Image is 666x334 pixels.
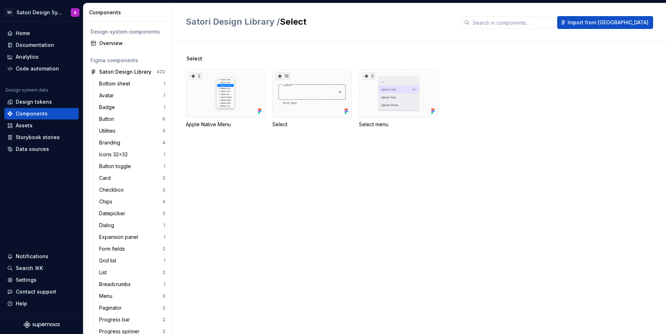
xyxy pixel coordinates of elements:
[16,300,27,307] div: Help
[96,290,168,302] a: Menu3
[96,196,168,207] a: Chips4
[96,220,168,231] a: Dialog1
[162,246,165,252] div: 2
[4,51,79,63] a: Analytics
[16,288,56,295] div: Contact support
[99,222,117,229] div: Dialog
[96,90,168,101] a: Avatar1
[162,199,165,205] div: 4
[16,253,48,260] div: Notifications
[164,81,165,87] div: 1
[88,38,168,49] a: Overview
[470,16,554,29] input: Search in components...
[96,125,168,137] a: Utilities5
[272,69,352,128] div: 18Select
[88,66,168,78] a: Satori Design Library422
[186,69,265,128] div: 2Apple Native Menu
[164,258,165,264] div: 1
[186,55,202,62] span: Select
[99,257,119,264] div: Grid list
[96,172,168,184] a: Card2
[162,175,165,181] div: 2
[96,137,168,148] a: Branding4
[16,30,30,37] div: Home
[162,317,165,323] div: 2
[164,234,165,240] div: 1
[74,10,77,15] div: A
[362,73,375,80] div: 3
[189,73,202,80] div: 2
[4,143,79,155] a: Data sources
[99,151,131,158] div: Icons 32x32
[96,231,168,243] a: Expansion panel1
[4,63,79,74] a: Code automation
[162,187,165,193] div: 2
[96,208,168,219] a: Datepicker3
[16,134,60,141] div: Storybook stories
[16,98,52,105] div: Design tokens
[96,267,168,278] a: List2
[99,127,118,134] div: Utilities
[91,57,165,64] div: Figma components
[162,305,165,311] div: 2
[96,78,168,89] a: Bottom sheet1
[6,87,48,93] div: Design system data
[99,40,165,47] div: Overview
[96,314,168,325] a: Progress bar2
[16,146,49,153] div: Data sources
[4,28,79,39] a: Home
[186,16,280,27] span: Satori Design Library /
[16,41,54,49] div: Documentation
[162,211,165,216] div: 3
[276,73,290,80] div: 18
[99,116,117,123] div: Button
[16,9,62,16] div: Satori Design System
[99,293,115,300] div: Menu
[99,175,113,182] div: Card
[4,39,79,51] a: Documentation
[99,92,117,99] div: Avatar
[4,120,79,131] a: Assets
[96,149,168,160] a: Icons 32x321
[96,279,168,290] a: Breadcrumbs1
[99,269,110,276] div: List
[96,255,168,266] a: Grid list1
[4,286,79,298] button: Contact support
[99,234,141,241] div: Expansion panel
[4,251,79,262] button: Notifications
[99,245,128,252] div: Form fields
[16,53,39,60] div: Analytics
[16,110,48,117] div: Components
[164,93,165,98] div: 1
[162,116,165,122] div: 6
[99,80,133,87] div: Bottom sheet
[99,104,118,111] div: Badge
[16,122,33,129] div: Assets
[4,262,79,274] button: Search ⌘K
[96,184,168,196] a: Checkbox2
[16,265,43,272] div: Search ⌘K
[164,222,165,228] div: 1
[99,139,123,146] div: Branding
[96,161,168,172] a: Button toggle1
[1,5,82,20] button: SDSatori Design SystemA
[4,132,79,143] a: Storybook stories
[16,276,37,284] div: Settings
[359,121,438,128] div: Select menu
[24,321,59,328] svg: Supernova Logo
[96,243,168,255] a: Form fields2
[272,121,352,128] div: Select
[96,113,168,125] a: Button6
[99,68,151,75] div: Satori Design Library
[89,9,170,16] div: Components
[99,281,133,288] div: Breadcrumbs
[96,102,168,113] a: Badge1
[186,16,453,28] h2: Select
[164,152,165,157] div: 1
[91,28,165,35] div: Design system components
[186,121,265,128] div: Apple Native Menu
[164,163,165,169] div: 1
[162,128,165,134] div: 5
[5,8,14,17] div: SD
